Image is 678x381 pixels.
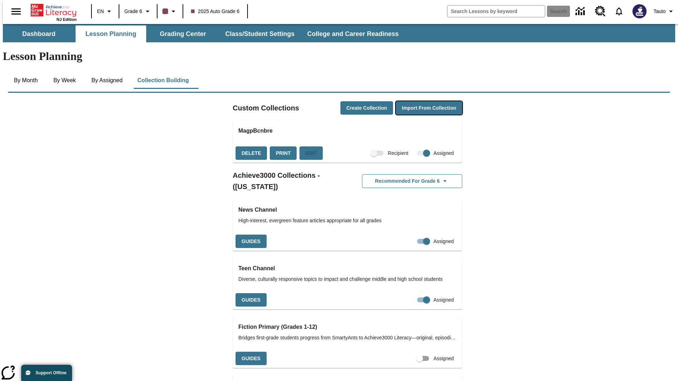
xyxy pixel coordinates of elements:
[47,72,82,89] button: By Week
[591,2,610,21] a: Resource Center, Will open in new tab
[36,370,66,375] span: Support Offline
[76,25,146,42] button: Lesson Planning
[236,352,267,365] button: Guides
[651,5,678,18] button: Profile/Settings
[3,50,675,63] h1: Lesson Planning
[3,25,405,42] div: SubNavbar
[302,25,404,42] button: College and Career Readiness
[97,8,104,15] span: EN
[433,296,454,304] span: Assigned
[433,355,454,362] span: Assigned
[124,8,142,15] span: Grade 6
[4,25,74,42] button: Dashboard
[236,146,267,160] button: Delete
[447,6,545,17] input: search field
[191,8,240,15] span: 2025 Auto Grade 6
[31,3,77,17] a: Home
[433,238,454,245] span: Assigned
[132,72,195,89] button: Collection Building
[299,146,323,160] div: Because this collection has already started, you cannot change the collection. You can adjust ind...
[236,293,267,307] button: Guides
[238,276,457,283] span: Diverse, culturally responsive topics to impact and challenge middle and high school students
[233,102,299,114] h2: Custom Collections
[396,101,462,115] button: Import from Collection
[94,5,117,18] button: Language: EN, Select a language
[362,174,462,188] button: Recommended for Grade 6
[340,101,393,115] button: Create Collection
[121,5,155,18] button: Grade: Grade 6, Select a grade
[238,334,457,341] span: Bridges first-grade students progress from SmartyAnts to Achieve3000 Literacy—original, episodic ...
[270,146,297,160] button: Print, will open in a new window
[233,170,347,192] h2: Achieve3000 Collections - ([US_STATE])
[31,2,77,22] div: Home
[238,126,457,136] h3: MagpBcnbre
[8,72,43,89] button: By Month
[236,235,267,248] button: Guides
[388,150,408,157] span: Recipient
[160,5,180,18] button: Class color is dark brown. Change class color
[3,24,675,42] div: SubNavbar
[571,2,591,21] a: Data Center
[56,17,77,22] span: NJ Edition
[238,217,457,224] span: High-interest, evergreen feature articles appropriate for all grades
[21,365,72,381] button: Support Offline
[238,205,457,215] h3: News Channel
[654,8,666,15] span: Tauto
[6,1,26,22] button: Open side menu
[238,264,457,273] h3: Teen Channel
[610,2,628,20] a: Notifications
[628,2,651,20] button: Select a new avatar
[220,25,300,42] button: Class/Student Settings
[632,4,647,18] img: Avatar
[86,72,128,89] button: By Assigned
[433,150,454,157] span: Assigned
[148,25,218,42] button: Grading Center
[238,322,457,332] h3: Fiction Primary (Grades 1-12)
